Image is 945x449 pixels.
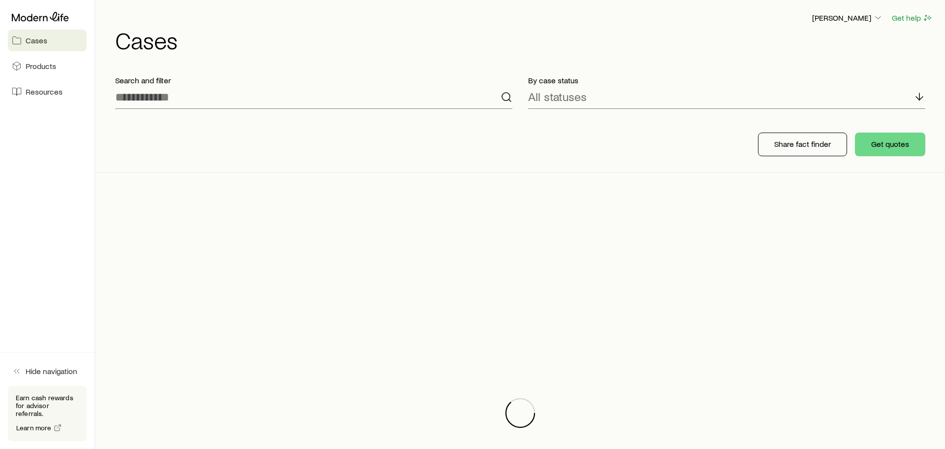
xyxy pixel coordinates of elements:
p: Share fact finder [774,139,831,149]
button: Get quotes [855,133,925,156]
span: Hide navigation [26,366,77,376]
p: By case status [528,75,925,85]
span: Learn more [16,424,52,431]
p: Earn cash rewards for advisor referrals. [16,394,79,417]
a: Products [8,55,87,77]
button: Share fact finder [758,133,847,156]
button: [PERSON_NAME] [812,12,883,24]
div: Earn cash rewards for advisor referrals.Learn more [8,386,87,441]
a: Cases [8,30,87,51]
span: Cases [26,35,47,45]
button: Get help [891,12,933,24]
p: Search and filter [115,75,512,85]
a: Resources [8,81,87,103]
span: Resources [26,87,63,97]
p: [PERSON_NAME] [812,13,883,23]
p: All statuses [528,90,587,104]
button: Hide navigation [8,360,87,382]
span: Products [26,61,56,71]
h1: Cases [115,28,933,52]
